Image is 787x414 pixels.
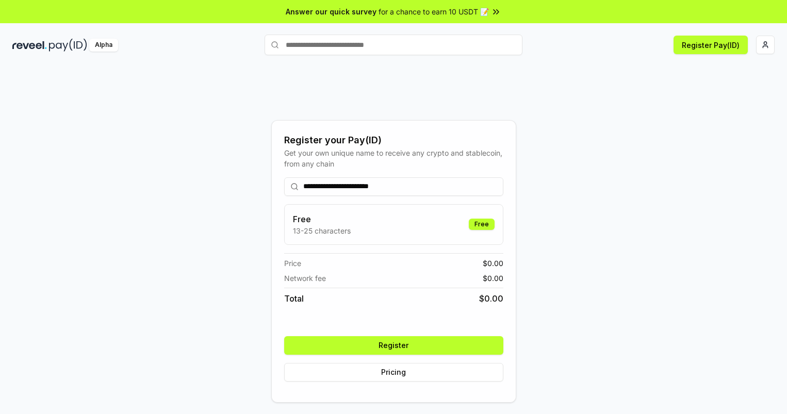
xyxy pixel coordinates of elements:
[483,273,503,284] span: $ 0.00
[293,225,351,236] p: 13-25 characters
[479,292,503,305] span: $ 0.00
[284,292,304,305] span: Total
[89,39,118,52] div: Alpha
[284,336,503,355] button: Register
[284,258,301,269] span: Price
[469,219,495,230] div: Free
[379,6,489,17] span: for a chance to earn 10 USDT 📝
[12,39,47,52] img: reveel_dark
[293,213,351,225] h3: Free
[674,36,748,54] button: Register Pay(ID)
[284,147,503,169] div: Get your own unique name to receive any crypto and stablecoin, from any chain
[284,273,326,284] span: Network fee
[49,39,87,52] img: pay_id
[483,258,503,269] span: $ 0.00
[284,363,503,382] button: Pricing
[284,133,503,147] div: Register your Pay(ID)
[286,6,376,17] span: Answer our quick survey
